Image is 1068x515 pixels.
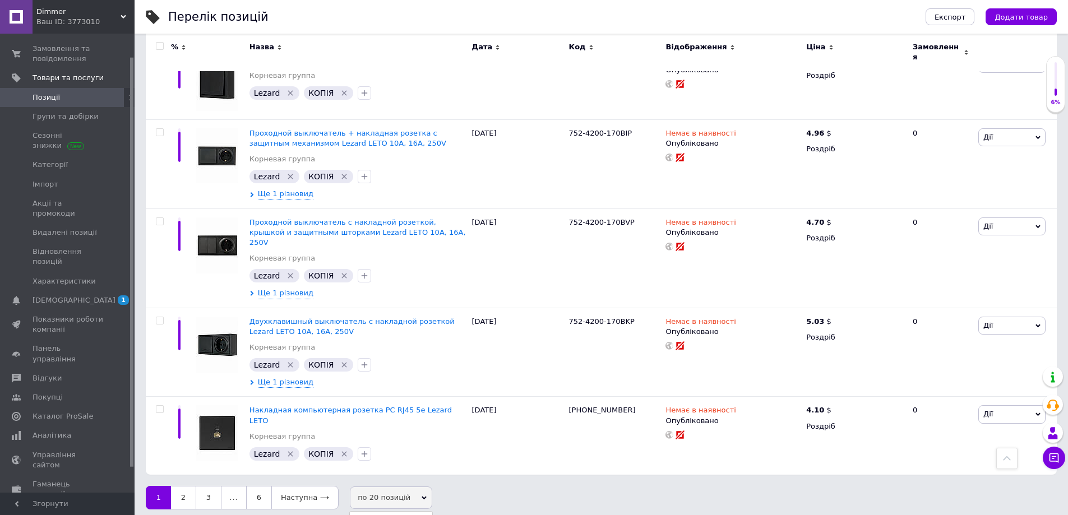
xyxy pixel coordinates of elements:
[569,406,636,414] span: [PHONE_NUMBER]
[33,373,62,383] span: Відгуки
[340,271,349,280] svg: Видалити мітку
[33,411,93,421] span: Каталог ProSale
[171,486,196,509] a: 2
[806,218,824,226] b: 4.70
[665,317,736,329] span: Немає в наявності
[569,129,632,137] span: 752-4200-170BIP
[258,377,313,388] span: Ще 1 різновид
[665,406,736,417] span: Немає в наявності
[254,271,280,280] span: Lezard
[1047,99,1065,106] div: 6%
[286,271,295,280] svg: Видалити мітку
[168,11,269,23] div: Перелік позицій
[472,42,493,52] span: Дата
[665,327,801,337] div: Опубліковано
[806,71,903,81] div: Роздріб
[995,13,1048,21] span: Додати товар
[33,44,104,64] span: Замовлення та повідомлення
[308,449,334,458] span: КОПІЯ
[286,449,295,458] svg: Видалити мітку
[806,128,831,138] div: $
[246,486,271,509] a: 6
[806,233,903,243] div: Роздріб
[249,342,315,352] a: Корневая группа
[806,332,903,342] div: Роздріб
[33,112,99,122] span: Групи та добірки
[258,288,313,299] span: Ще 1 різновид
[33,160,68,170] span: Категорії
[983,321,993,330] span: Дії
[33,344,104,364] span: Панель управління
[469,308,566,397] div: [DATE]
[271,486,339,509] a: Наступна
[196,317,238,373] img: Двухклавишный выключатель с накладной розеткой Lezard LETO 10A, 16A, 250V
[806,42,825,52] span: Ціна
[33,479,104,499] span: Гаманець компанії
[249,218,466,247] a: Проходной выключатель с накладной розеткой, крышкой и защитными шторками Lezard LETO 10A, 16A, 250V
[249,406,452,424] a: Накладная компьютерная розетка PC RJ45 5e Lezard LETO
[196,217,238,273] img: Проходной выключатель с накладной розеткой, крышкой и защитными шторками Lezard LETO 10A, 16A, 250V
[221,486,246,509] span: ...
[33,295,115,305] span: [DEMOGRAPHIC_DATA]
[806,317,831,327] div: $
[249,71,315,81] a: Корневая группа
[983,133,993,141] span: Дії
[308,271,334,280] span: КОПІЯ
[906,397,975,475] div: 0
[33,430,71,440] span: Аналітика
[806,406,824,414] b: 4.10
[569,42,586,52] span: Код
[33,131,104,151] span: Сезонні знижки
[249,154,315,164] a: Корневая группа
[350,486,432,509] span: по 20 позицій
[36,7,121,17] span: Dimmer
[36,17,135,27] div: Ваш ID: 3773010
[33,450,104,470] span: Управління сайтом
[171,42,178,52] span: %
[806,317,824,326] b: 5.03
[146,486,171,509] a: 1
[340,172,349,181] svg: Видалити мітку
[249,129,446,147] a: Проходной выключатель + накладная розетка с защитным механизмом Lezard LETO 10A, 16A, 250V
[569,218,635,226] span: 752-4200-170BVP
[33,179,58,189] span: Імпорт
[254,360,280,369] span: Lezard
[469,397,566,475] div: [DATE]
[254,172,280,181] span: Lezard
[196,486,221,509] a: 3
[196,55,238,111] img: Накладной выключатель Lezard LETO 10A, 250V
[926,8,975,25] button: Експорт
[33,73,104,83] span: Товари та послуги
[906,308,975,397] div: 0
[254,89,280,98] span: Lezard
[469,208,566,308] div: [DATE]
[258,189,313,199] span: Ще 1 різновид
[340,360,349,369] svg: Видалити мітку
[254,449,280,458] span: Lezard
[665,129,736,141] span: Немає в наявності
[806,405,831,415] div: $
[806,129,824,137] b: 4.96
[286,360,295,369] svg: Видалити мітку
[33,276,96,286] span: Характеристики
[249,317,455,336] a: Двухклавишный выключатель с накладной розеткой Lezard LETO 10A, 16A, 250V
[983,222,993,230] span: Дії
[33,198,104,219] span: Акції та промокоди
[286,89,295,98] svg: Видалити мітку
[249,253,315,263] a: Корневая группа
[196,128,238,183] img: Проходной выключатель + накладная розетка с защитным механизмом Lezard LETO 10A, 16A, 250V
[665,228,801,238] div: Опубліковано
[249,42,274,52] span: Назва
[665,42,727,52] span: Відображення
[308,360,334,369] span: КОПІЯ
[33,228,97,238] span: Видалені позиції
[249,432,315,442] a: Корневая группа
[33,314,104,335] span: Показники роботи компанії
[469,46,566,119] div: [DATE]
[665,218,736,230] span: Немає в наявності
[935,13,966,21] span: Експорт
[308,89,334,98] span: КОПІЯ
